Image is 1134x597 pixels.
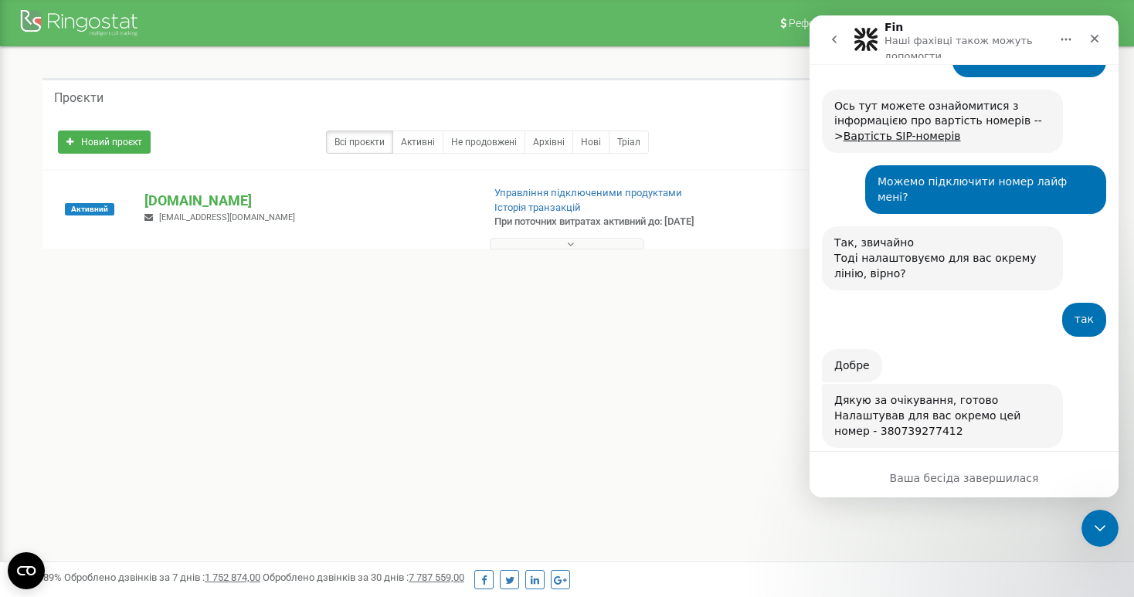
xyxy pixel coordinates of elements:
[159,212,295,222] span: [EMAIL_ADDRESS][DOMAIN_NAME]
[205,572,260,583] u: 1 752 874,00
[494,202,581,213] a: Історія транзакцій
[494,215,732,229] p: При поточних витратах активний до: [DATE]
[409,572,464,583] u: 7 787 559,00
[494,187,682,198] a: Управління підключеними продуктами
[525,131,573,154] a: Архівні
[54,91,104,105] h5: Проєкти
[392,131,443,154] a: Активні
[58,131,151,154] a: Новий проєкт
[8,552,45,589] button: Open CMP widget
[326,131,393,154] a: Всі проєкти
[789,17,903,29] span: Реферальна програма
[144,191,468,211] p: [DOMAIN_NAME]
[65,203,114,215] span: Активний
[1081,510,1119,547] iframe: Intercom live chat
[572,131,609,154] a: Нові
[263,572,464,583] span: Оброблено дзвінків за 30 днів :
[443,131,525,154] a: Не продовжені
[64,572,260,583] span: Оброблено дзвінків за 7 днів :
[609,131,649,154] a: Тріал
[810,15,1119,497] iframe: Intercom live chat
